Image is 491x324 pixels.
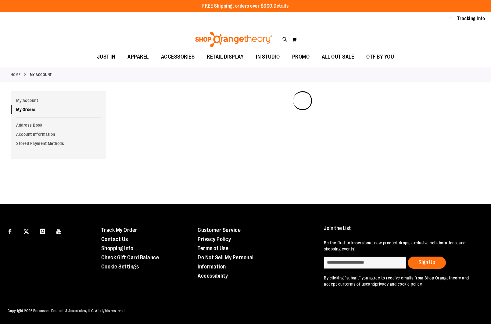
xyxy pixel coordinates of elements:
strong: My Account [30,72,52,77]
a: Visit our X page [21,225,32,236]
span: ALL OUT SALE [322,50,354,64]
span: OTF BY YOU [366,50,394,64]
a: Accessibility [198,273,228,279]
span: Copyright 2025 Bensussen Deutsch & Associates, LLC. All rights reserved. [8,309,126,313]
p: Be the first to know about new product drops, exclusive collaborations, and shopping events! [324,240,478,252]
img: Shop Orangetheory [194,32,273,47]
span: ACCESSORIES [161,50,195,64]
img: Twitter [23,229,29,234]
p: By clicking "submit" you agree to receive emails from Shop Orangetheory and accept our and [324,275,478,287]
a: My Account [11,96,106,105]
a: terms of use [344,282,368,286]
button: Sign Up [408,257,446,269]
span: RETAIL DISPLAY [207,50,244,64]
a: Customer Service [198,227,241,233]
p: FREE Shipping, orders over $600. [202,3,289,10]
a: Do Not Sell My Personal Information [198,254,254,270]
span: JUST IN [97,50,116,64]
a: Terms of Use [198,245,228,251]
a: My Orders [11,105,106,114]
a: Visit our Youtube page [54,225,64,236]
h4: Join the List [324,225,478,237]
input: enter email [324,257,406,269]
a: privacy and cookie policy. [375,282,423,286]
a: Cookie Settings [101,264,139,270]
span: PROMO [292,50,310,64]
a: Track My Order [101,227,138,233]
a: Stored Payment Methods [11,139,106,148]
a: Shopping Info [101,245,134,251]
a: Privacy Policy [198,236,231,242]
a: Home [11,72,20,77]
span: APPAREL [127,50,149,64]
a: Visit our Facebook page [5,225,15,236]
span: IN STUDIO [256,50,280,64]
a: Address Book [11,121,106,130]
a: Account Information [11,130,106,139]
a: Tracking Info [457,15,485,22]
a: Visit our Instagram page [37,225,48,236]
a: Contact Us [101,236,128,242]
span: Sign Up [418,259,435,265]
a: Details [274,3,289,9]
button: Account menu [450,16,453,22]
a: Check Gift Card Balance [101,254,159,261]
